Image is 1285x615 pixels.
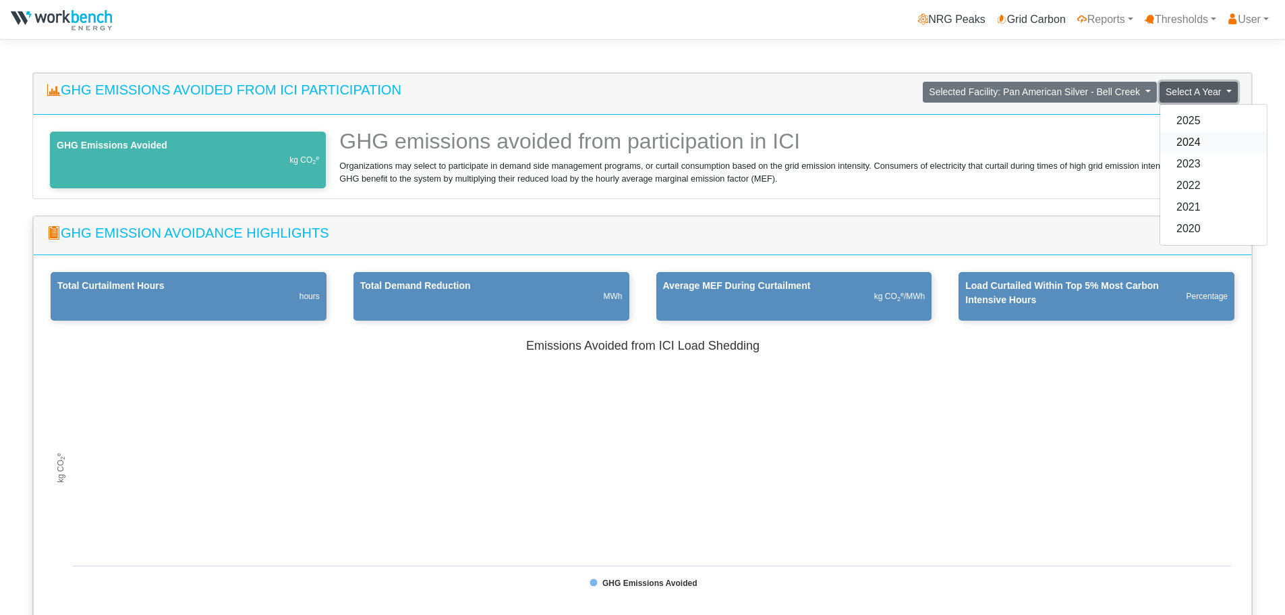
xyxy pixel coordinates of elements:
[1139,6,1222,33] a: Thresholds
[1160,110,1267,132] a: 2025
[360,279,471,293] span: Total demand reduction
[526,339,760,352] tspan: Emissions Avoided from ICI Load Shedding
[1160,153,1267,175] a: 2023
[57,279,164,293] span: Total curtailment hours
[59,456,66,460] sub: 2
[1187,290,1228,302] span: Percentage
[965,279,1179,307] span: Load curtailed within top 5% most carbon intensive hours
[923,82,1156,103] button: Selected Facility: Pan American Silver - Bell Creek
[299,290,320,302] div: hours
[912,6,990,33] a: NRG Peaks
[56,453,65,483] span: kg CO
[47,225,1238,241] h5: GHG EMISSION AVOIDANCE HIGHLIGHTS
[1160,196,1267,218] a: 2021
[1160,132,1267,153] a: 2024
[316,155,319,161] sup: e
[312,159,316,165] sub: 2
[1160,175,1267,196] a: 2022
[289,154,319,166] div: kg CO
[57,138,167,153] span: GHG Emissions Avoided
[991,6,1071,33] a: Grid Carbon
[663,279,811,293] span: Average MEF during curtailment
[55,453,61,456] sup: e
[929,86,1140,97] span: Selected Facility: Pan American Silver - Bell Creek
[602,579,697,588] tspan: GHG Emissions Avoided
[604,290,623,302] span: MWh
[47,82,401,98] h5: GHG EMISSIONS AVOIDED FROM ICI PARTICIPATION
[1160,82,1238,103] button: Select A Year
[897,296,901,302] sub: 2
[1160,218,1267,240] a: 2020
[901,291,904,298] sup: e
[1071,6,1139,33] a: Reports
[11,10,112,30] img: NRGPeaks.png
[339,159,1249,185] small: Organizations may select to participate in demand side management programs, or curtail consumptio...
[1222,6,1274,33] a: User
[339,128,800,154] h2: GHG emissions avoided from participation in ICI
[874,290,925,302] span: kg CO /MWh
[1166,86,1222,97] span: Select A Year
